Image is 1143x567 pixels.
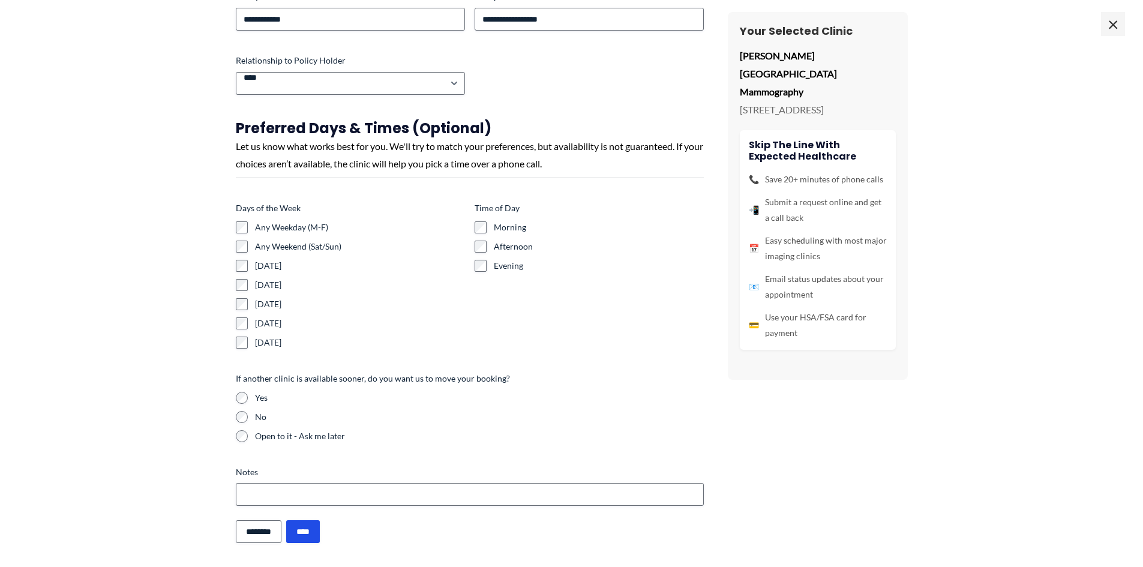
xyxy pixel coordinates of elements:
[494,241,704,253] label: Afternoon
[749,279,759,295] span: 📧
[255,221,465,233] label: Any Weekday (M-F)
[749,139,887,162] h4: Skip the line with Expected Healthcare
[236,373,510,385] legend: If another clinic is available sooner, do you want us to move your booking?
[749,271,887,302] li: Email status updates about your appointment
[255,392,704,404] label: Yes
[236,55,465,67] label: Relationship to Policy Holder
[236,466,704,478] label: Notes
[255,298,465,310] label: [DATE]
[749,233,887,264] li: Easy scheduling with most major imaging clinics
[740,47,896,100] p: [PERSON_NAME][GEOGRAPHIC_DATA] Mammography
[1101,12,1125,36] span: ×
[749,172,887,187] li: Save 20+ minutes of phone calls
[749,310,887,341] li: Use your HSA/FSA card for payment
[255,317,465,329] label: [DATE]
[749,202,759,218] span: 📲
[255,241,465,253] label: Any Weekend (Sat/Sun)
[740,24,896,38] h3: Your Selected Clinic
[749,194,887,226] li: Submit a request online and get a call back
[255,337,465,349] label: [DATE]
[255,279,465,291] label: [DATE]
[749,241,759,256] span: 📅
[236,137,704,173] div: Let us know what works best for you. We'll try to match your preferences, but availability is not...
[749,172,759,187] span: 📞
[749,317,759,333] span: 💳
[740,101,896,119] p: [STREET_ADDRESS]
[494,221,704,233] label: Morning
[255,260,465,272] label: [DATE]
[494,260,704,272] label: Evening
[236,202,301,214] legend: Days of the Week
[236,119,704,137] h3: Preferred Days & Times (Optional)
[475,202,520,214] legend: Time of Day
[255,430,704,442] label: Open to it - Ask me later
[255,411,704,423] label: No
